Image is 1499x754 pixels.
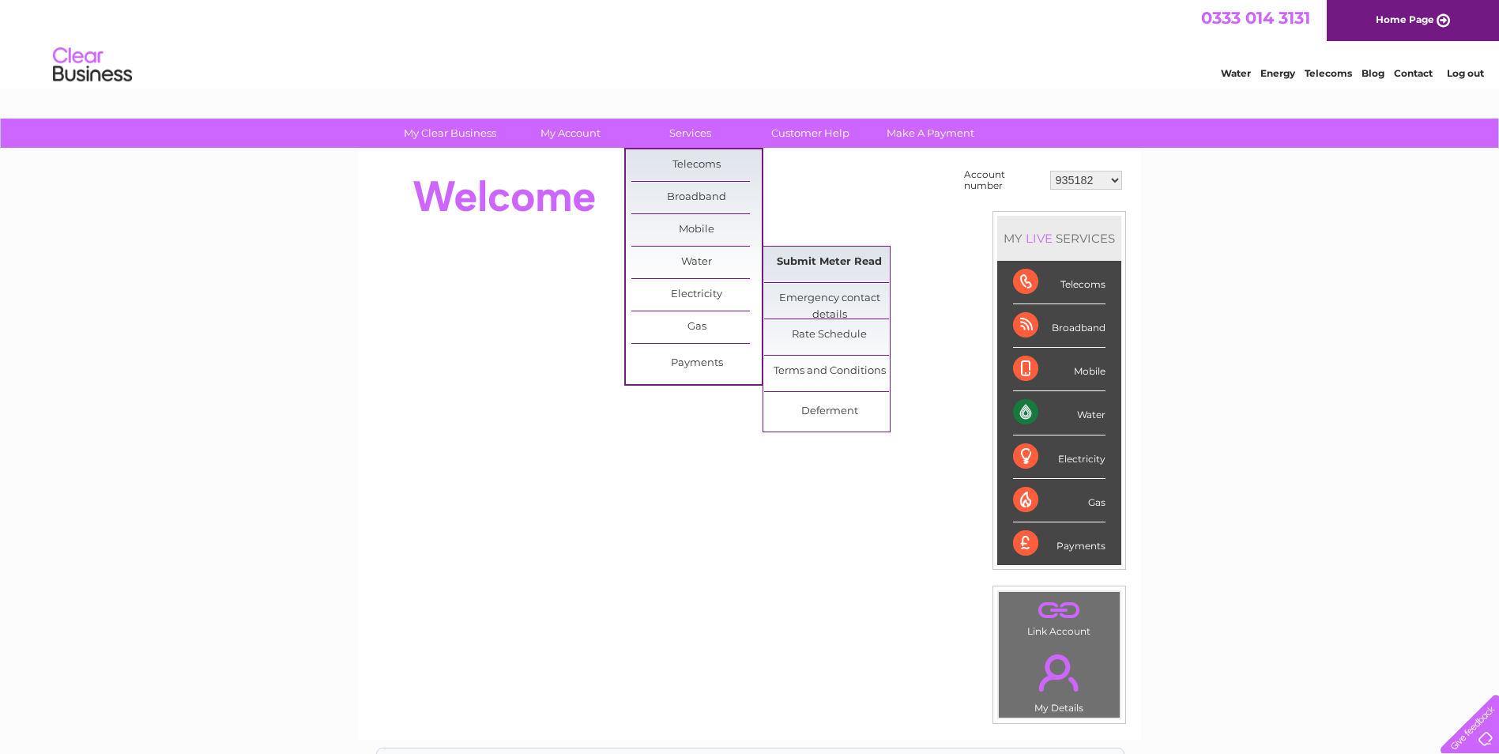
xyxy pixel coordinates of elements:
[1305,67,1352,79] a: Telecoms
[377,9,1124,77] div: Clear Business is a trading name of Verastar Limited (registered in [GEOGRAPHIC_DATA] No. 3667643...
[1003,596,1116,624] a: .
[764,247,895,278] a: Submit Meter Read
[998,641,1120,718] td: My Details
[1003,645,1116,700] a: .
[631,182,762,213] a: Broadband
[1013,391,1105,435] div: Water
[997,216,1121,261] div: MY SERVICES
[631,247,762,278] a: Water
[1447,67,1484,79] a: Log out
[745,119,876,148] a: Customer Help
[1201,8,1310,28] a: 0333 014 3131
[998,591,1120,641] td: Link Account
[1013,261,1105,304] div: Telecoms
[631,149,762,181] a: Telecoms
[52,41,133,89] img: logo.png
[764,283,895,315] a: Emergency contact details
[625,119,755,148] a: Services
[505,119,635,148] a: My Account
[1013,522,1105,565] div: Payments
[865,119,996,148] a: Make A Payment
[1013,479,1105,522] div: Gas
[960,165,1046,195] td: Account number
[764,356,895,387] a: Terms and Conditions
[1362,67,1384,79] a: Blog
[1013,304,1105,348] div: Broadband
[764,396,895,428] a: Deferment
[631,311,762,343] a: Gas
[631,279,762,311] a: Electricity
[385,119,515,148] a: My Clear Business
[631,348,762,379] a: Payments
[1013,435,1105,479] div: Electricity
[1013,348,1105,391] div: Mobile
[1221,67,1251,79] a: Water
[1394,67,1433,79] a: Contact
[631,214,762,246] a: Mobile
[1023,231,1056,246] div: LIVE
[764,319,895,351] a: Rate Schedule
[1260,67,1295,79] a: Energy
